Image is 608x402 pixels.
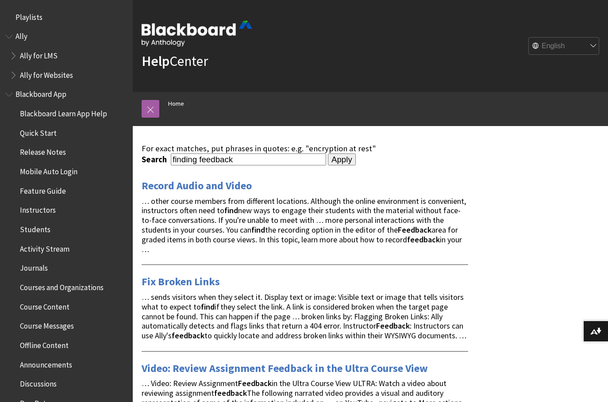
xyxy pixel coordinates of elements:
[142,144,468,153] div: For exact matches, put phrases in quotes: e.g. "encryption at rest"
[15,10,42,22] span: Playlists
[224,205,238,215] strong: find
[214,388,247,398] strong: feedback
[172,330,204,341] strong: feedback
[20,241,69,253] span: Activity Stream
[328,153,356,166] input: Apply
[20,338,69,350] span: Offline Content
[251,225,265,235] strong: find
[142,179,252,193] a: Record Audio and Video
[15,29,27,41] span: Ally
[142,361,428,375] a: Video: Review Assignment Feedback in the Ultra Course View
[142,196,466,254] span: … other course members from different locations. Although the online environment is convenient, i...
[20,203,56,215] span: Instructors
[142,292,466,341] span: … sends visitors when they select it. Display text or image: Visible text or image that tells vis...
[142,52,169,70] strong: Help
[20,184,66,195] span: Feature Guide
[20,48,58,60] span: Ally for LMS
[20,357,72,369] span: Announcements
[20,68,73,80] span: Ally for Websites
[20,299,69,311] span: Course Content
[5,29,127,83] nav: Book outline for Anthology Ally Help
[20,106,107,118] span: Blackboard Learn App Help
[20,126,57,138] span: Quick Start
[20,261,48,273] span: Journals
[20,222,50,234] span: Students
[529,38,600,55] select: Site Language Selector
[5,10,127,25] nav: Book outline for Playlists
[398,225,431,235] strong: Feedback
[238,378,272,388] strong: Feedback
[142,275,220,289] a: Fix Broken Links
[20,280,104,292] span: Courses and Organizations
[142,52,208,70] a: HelpCenter
[168,98,184,109] a: Home
[20,376,57,388] span: Discussions
[407,234,440,245] strong: feedback
[376,321,410,331] strong: Feedback
[20,319,74,331] span: Course Messages
[142,154,169,165] label: Search
[20,145,66,157] span: Release Notes
[15,87,66,99] span: Blackboard App
[20,164,77,176] span: Mobile Auto Login
[142,21,252,46] img: Blackboard by Anthology
[201,302,215,312] strong: find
